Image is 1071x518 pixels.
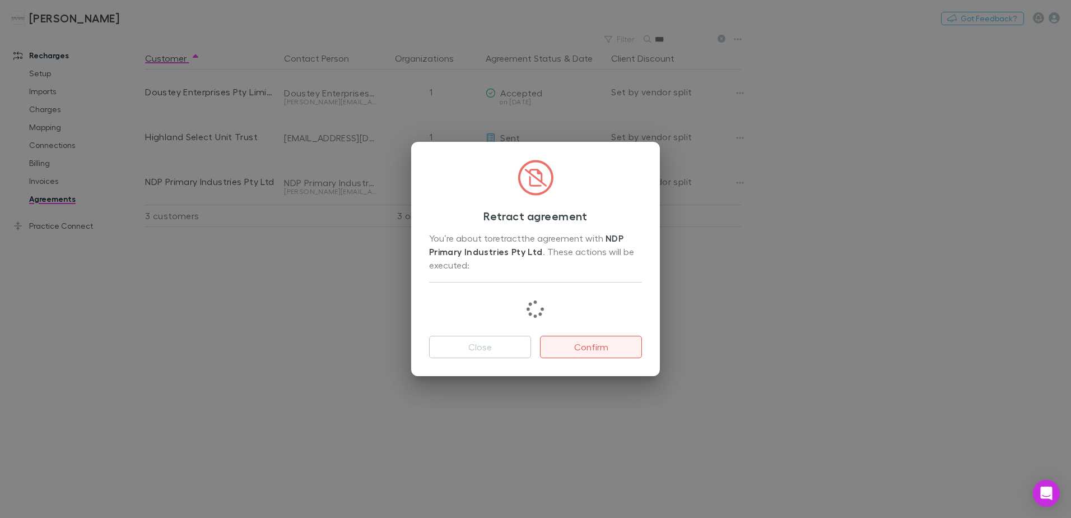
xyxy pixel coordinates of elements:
[429,233,626,257] strong: NDP Primary Industries Pty Ltd
[429,209,642,223] h3: Retract agreement
[518,160,553,196] img: CircledFileSlash.svg
[429,232,642,273] div: You’re about to retract the agreement with . These actions will be executed:
[1033,480,1060,507] div: Open Intercom Messenger
[429,336,531,358] button: Close
[540,336,642,358] button: Confirm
